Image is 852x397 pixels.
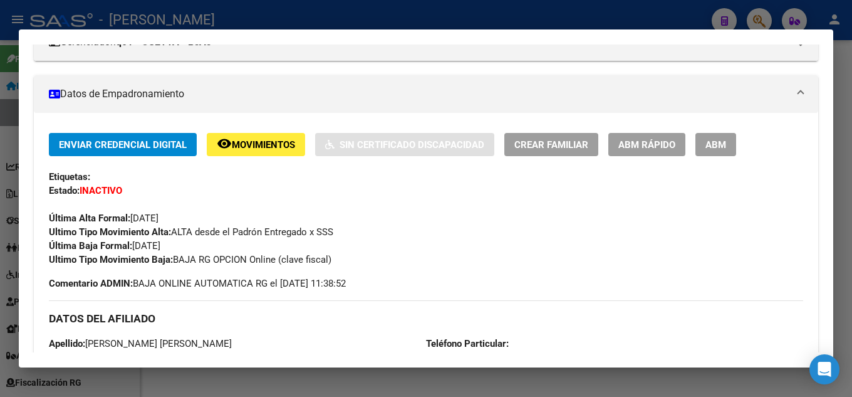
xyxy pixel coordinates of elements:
mat-expansion-panel-header: Datos de Empadronamiento [34,75,818,113]
span: [DATE] [49,213,158,224]
mat-icon: remove_red_eye [217,136,232,151]
button: Sin Certificado Discapacidad [315,133,494,156]
strong: Comentario ADMIN: [49,278,133,289]
span: BAJA ONLINE AUTOMATICA RG el [DATE] 11:38:52 [49,277,346,290]
strong: CUIL: [49,352,71,363]
button: Crear Familiar [504,133,598,156]
strong: Ultimo Tipo Movimiento Alta: [49,226,171,238]
strong: Ultimo Tipo Movimiento Baja: [49,254,173,265]
span: [PERSON_NAME] [PERSON_NAME] [49,338,232,349]
span: Crear Familiar [514,139,588,151]
mat-panel-title: Datos de Empadronamiento [49,87,788,102]
strong: Última Alta Formal: [49,213,130,224]
span: Sin Certificado Discapacidad [340,139,484,151]
span: ALTA desde el Padrón Entregado x SSS [49,226,333,238]
span: [GEOGRAPHIC_DATA] [426,352,559,363]
span: ABM [705,139,726,151]
button: ABM [695,133,736,156]
strong: Etiquetas: [49,171,90,183]
span: ABM Rápido [618,139,675,151]
span: 20469477771 [49,352,127,363]
span: BAJA RG OPCION Online (clave fiscal) [49,254,331,265]
span: [DATE] [49,240,160,251]
strong: Teléfono Particular: [426,338,509,349]
strong: INACTIVO [80,185,122,196]
button: Enviar Credencial Digital [49,133,197,156]
button: ABM Rápido [608,133,685,156]
span: Movimientos [232,139,295,151]
strong: Apellido: [49,338,85,349]
span: Enviar Credencial Digital [59,139,187,151]
div: Open Intercom Messenger [809,354,839,384]
h3: DATOS DEL AFILIADO [49,312,803,326]
strong: Provincia: [426,352,469,363]
button: Movimientos [207,133,305,156]
strong: Estado: [49,185,80,196]
strong: Última Baja Formal: [49,240,132,251]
